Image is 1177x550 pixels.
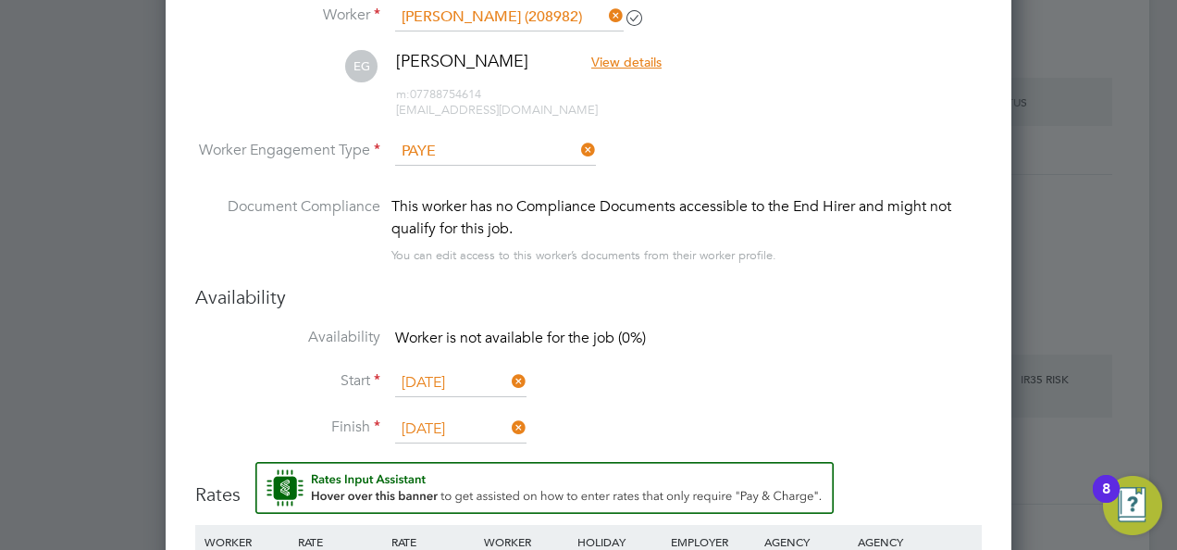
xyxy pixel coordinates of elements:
button: Open Resource Center, 8 new notifications [1103,476,1162,535]
span: View details [591,54,662,70]
label: Worker [195,6,380,25]
span: 07788754614 [396,86,481,102]
label: Finish [195,418,380,437]
label: Document Compliance [195,195,380,263]
label: Worker Engagement Type [195,141,380,160]
span: m: [396,86,410,102]
span: [PERSON_NAME] [396,50,528,71]
h3: Availability [195,285,982,309]
div: This worker has no Compliance Documents accessible to the End Hirer and might not qualify for thi... [391,195,982,240]
span: EG [345,50,378,82]
span: Worker is not available for the job (0%) [395,329,646,347]
div: You can edit access to this worker’s documents from their worker profile. [391,244,776,267]
input: Search for... [395,4,624,31]
button: Rate Assistant [255,462,834,514]
h3: Rates [195,462,982,506]
input: Select one [395,369,527,397]
span: [EMAIL_ADDRESS][DOMAIN_NAME] [396,102,598,118]
div: 8 [1102,489,1110,513]
label: Start [195,371,380,391]
label: Availability [195,328,380,347]
input: Select one [395,416,527,444]
input: Select one [395,138,596,166]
